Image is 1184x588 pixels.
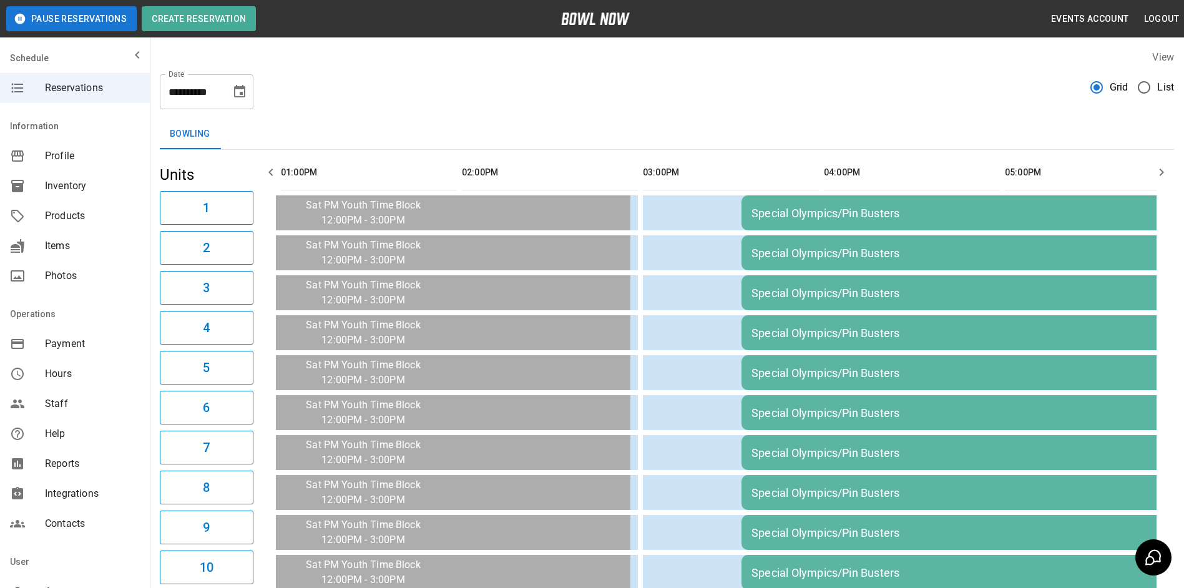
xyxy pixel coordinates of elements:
[203,318,210,338] h6: 4
[45,396,140,411] span: Staff
[203,278,210,298] h6: 3
[751,287,1182,300] div: Special Olympics/Pin Busters
[45,516,140,531] span: Contacts
[45,366,140,381] span: Hours
[160,551,253,584] button: 10
[45,486,140,501] span: Integrations
[160,471,253,504] button: 8
[203,398,210,418] h6: 6
[45,179,140,194] span: Inventory
[203,478,210,497] h6: 8
[1157,80,1174,95] span: List
[203,238,210,258] h6: 2
[203,358,210,378] h6: 5
[160,191,253,225] button: 1
[160,119,1174,149] div: inventory tabs
[45,268,140,283] span: Photos
[45,336,140,351] span: Payment
[203,198,210,218] h6: 1
[160,231,253,265] button: 2
[227,79,252,104] button: Choose date, selected date is Nov 8, 2025
[45,456,140,471] span: Reports
[751,406,1182,419] div: Special Olympics/Pin Busters
[751,326,1182,340] div: Special Olympics/Pin Busters
[200,557,213,577] h6: 10
[1046,7,1134,31] button: Events Account
[751,566,1182,579] div: Special Olympics/Pin Busters
[751,486,1182,499] div: Special Olympics/Pin Busters
[1152,51,1174,63] label: View
[160,119,220,149] button: Bowling
[751,366,1182,380] div: Special Olympics/Pin Busters
[160,311,253,345] button: 4
[751,207,1182,220] div: Special Olympics/Pin Busters
[45,238,140,253] span: Items
[160,351,253,385] button: 5
[1139,7,1184,31] button: Logout
[751,247,1182,260] div: Special Olympics/Pin Busters
[751,446,1182,459] div: Special Olympics/Pin Busters
[45,208,140,223] span: Products
[45,426,140,441] span: Help
[751,526,1182,539] div: Special Olympics/Pin Busters
[45,149,140,164] span: Profile
[160,431,253,464] button: 7
[142,6,256,31] button: Create Reservation
[160,165,253,185] h5: Units
[160,271,253,305] button: 3
[203,438,210,458] h6: 7
[203,517,210,537] h6: 9
[160,391,253,424] button: 6
[45,81,140,96] span: Reservations
[6,6,137,31] button: Pause Reservations
[561,12,630,25] img: logo
[160,511,253,544] button: 9
[1110,80,1128,95] span: Grid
